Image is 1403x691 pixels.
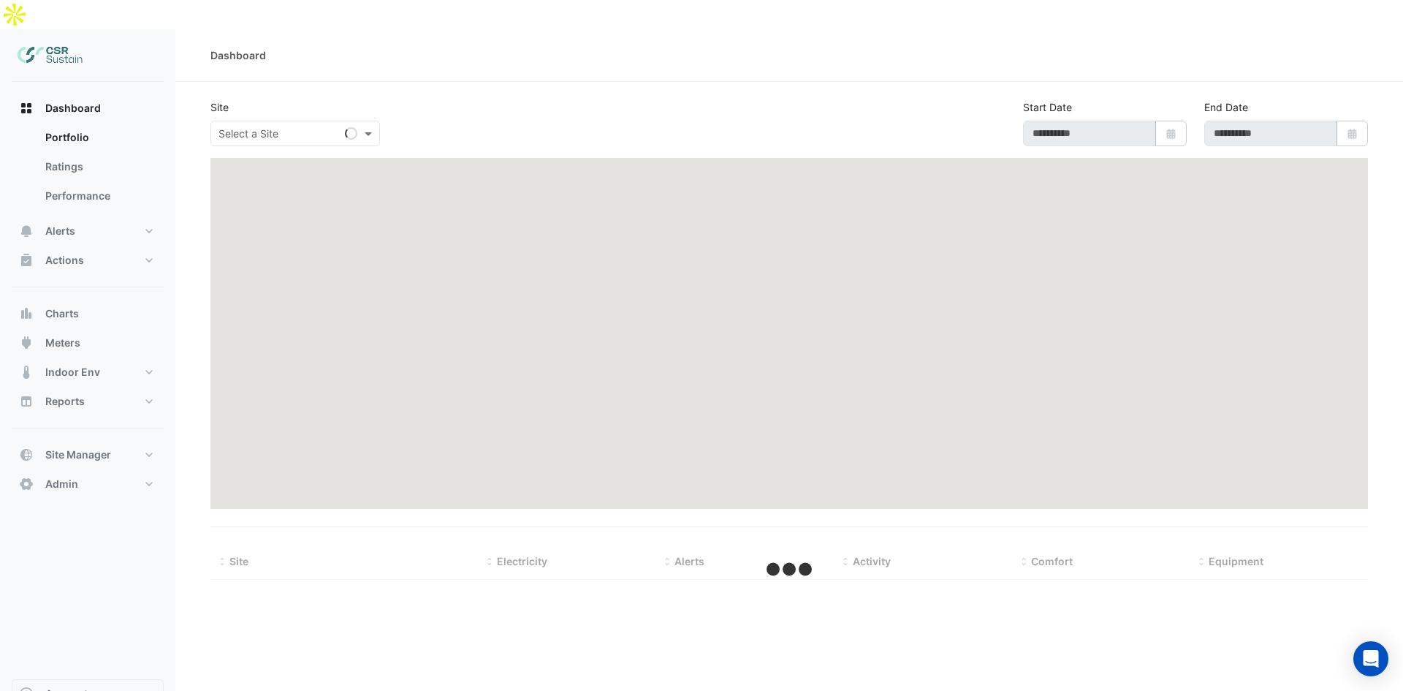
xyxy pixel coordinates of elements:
span: Site [229,555,248,567]
span: Reports [45,394,85,409]
span: Charts [45,306,79,321]
button: Alerts [12,216,164,246]
span: Actions [45,253,84,268]
app-icon: Admin [19,477,34,491]
span: Comfort [1031,555,1073,567]
button: Indoor Env [12,358,164,387]
span: Admin [45,477,78,491]
app-icon: Meters [19,336,34,350]
span: Indoor Env [45,365,100,380]
button: Meters [12,328,164,358]
span: Alerts [45,224,75,238]
span: Activity [853,555,891,567]
span: Dashboard [45,101,101,116]
label: Site [210,99,229,115]
span: Equipment [1209,555,1263,567]
button: Site Manager [12,440,164,469]
div: Dashboard [210,48,266,63]
a: Performance [34,181,164,211]
div: Open Intercom Messenger [1353,641,1388,676]
div: Dashboard [12,123,164,216]
app-icon: Charts [19,306,34,321]
button: Dashboard [12,94,164,123]
app-icon: Indoor Env [19,365,34,380]
app-icon: Site Manager [19,448,34,462]
app-icon: Reports [19,394,34,409]
span: Electricity [497,555,547,567]
app-icon: Dashboard [19,101,34,116]
app-icon: Actions [19,253,34,268]
button: Actions [12,246,164,275]
label: End Date [1204,99,1248,115]
button: Reports [12,387,164,416]
img: Company Logo [18,41,83,70]
app-icon: Alerts [19,224,34,238]
span: Meters [45,336,80,350]
button: Charts [12,299,164,328]
button: Admin [12,469,164,499]
a: Portfolio [34,123,164,152]
label: Start Date [1023,99,1072,115]
span: Site Manager [45,448,111,462]
span: Alerts [674,555,704,567]
a: Ratings [34,152,164,181]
